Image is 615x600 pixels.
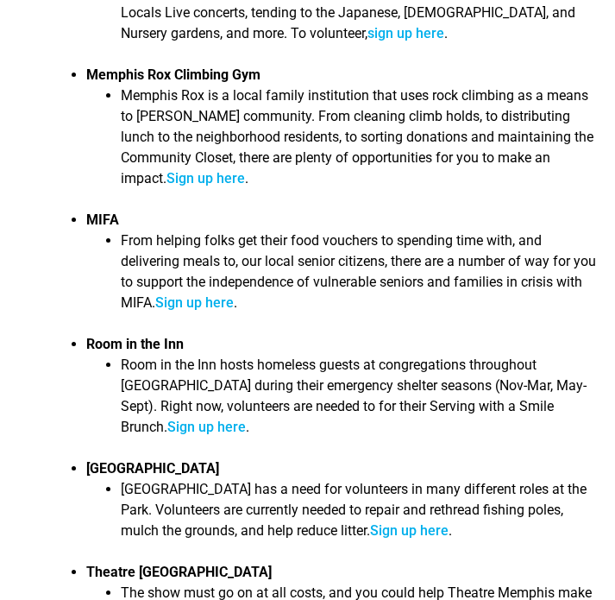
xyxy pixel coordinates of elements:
a: Sign up here [155,294,234,311]
strong: Room in the Inn [86,336,184,352]
a: Sign up here [370,522,449,539]
a: Sign up here [167,419,246,435]
li: [GEOGRAPHIC_DATA] has a need for volunteers in many different roles at the Park. Volunteers are c... [121,479,598,552]
strong: Memphis Rox Climbing Gym [86,66,260,83]
li: Memphis Rox is a local family institution that uses rock climbing as a means to [PERSON_NAME] com... [121,85,598,199]
strong: MIFA [86,212,119,228]
li: Room in the Inn hosts homeless guests at congregations throughout [GEOGRAPHIC_DATA] during their ... [121,355,598,448]
a: Sign up here [166,170,245,186]
a: sign up here [367,25,444,41]
li: From helping folks get their food vouchers to spending time with, and delivering meals to, our lo... [121,231,598,324]
strong: Theatre [GEOGRAPHIC_DATA] [86,564,272,580]
strong: [GEOGRAPHIC_DATA] [86,460,219,477]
